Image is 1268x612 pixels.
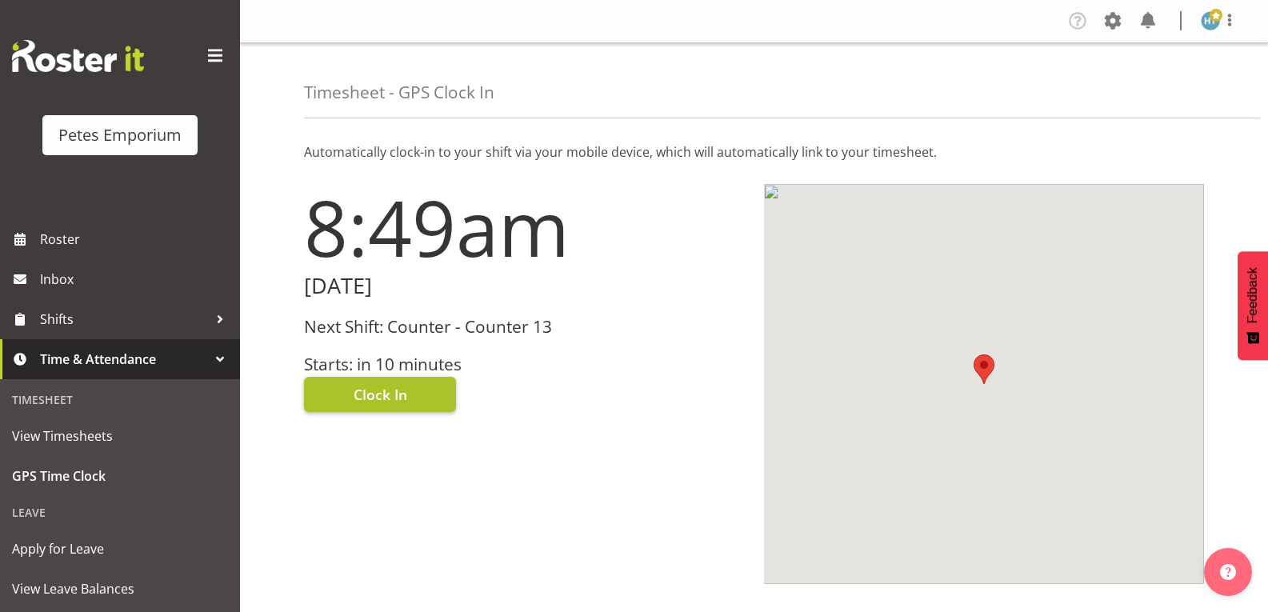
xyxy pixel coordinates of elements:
img: help-xxl-2.png [1220,564,1236,580]
h3: Next Shift: Counter - Counter 13 [304,318,745,336]
button: Clock In [304,377,456,412]
span: View Leave Balances [12,577,228,601]
span: Apply for Leave [12,537,228,561]
span: Time & Attendance [40,347,208,371]
h4: Timesheet - GPS Clock In [304,83,494,102]
span: View Timesheets [12,424,228,448]
div: Petes Emporium [58,123,182,147]
a: View Leave Balances [4,569,236,609]
a: GPS Time Clock [4,456,236,496]
button: Feedback - Show survey [1238,251,1268,360]
span: Inbox [40,267,232,291]
img: Rosterit website logo [12,40,144,72]
span: Clock In [354,384,407,405]
span: Feedback [1246,267,1260,323]
span: GPS Time Clock [12,464,228,488]
span: Roster [40,227,232,251]
div: Leave [4,496,236,529]
h1: 8:49am [304,184,745,270]
span: Shifts [40,307,208,331]
div: Timesheet [4,383,236,416]
a: Apply for Leave [4,529,236,569]
img: helena-tomlin701.jpg [1201,11,1220,30]
h3: Starts: in 10 minutes [304,355,745,374]
a: View Timesheets [4,416,236,456]
h2: [DATE] [304,274,745,298]
p: Automatically clock-in to your shift via your mobile device, which will automatically link to you... [304,142,1204,162]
